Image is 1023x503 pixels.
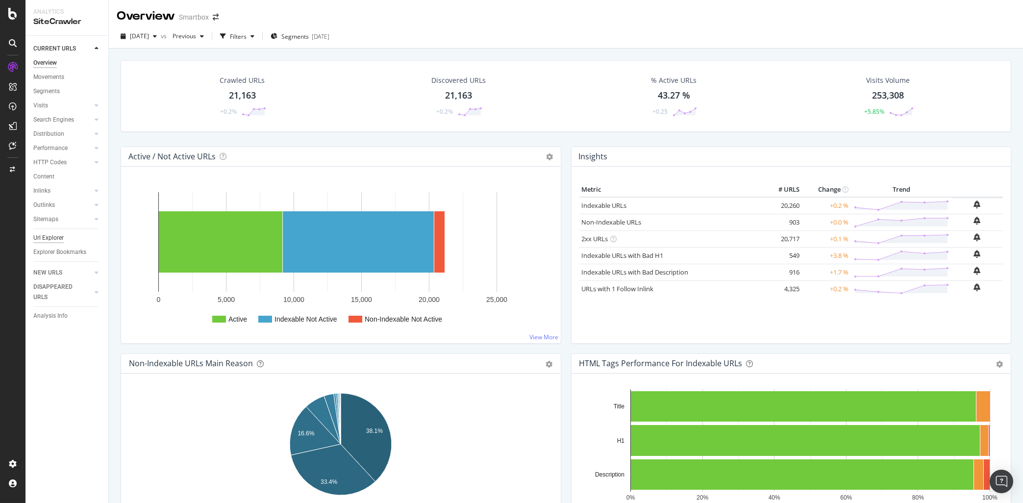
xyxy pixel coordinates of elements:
div: Open Intercom Messenger [990,470,1013,493]
td: +1.7 % [802,264,851,280]
text: 80% [912,494,923,501]
text: 25,000 [486,296,507,303]
div: bell-plus [974,267,981,275]
a: Segments [33,86,101,97]
a: Distribution [33,129,92,139]
div: [DATE] [312,32,329,41]
a: Outlinks [33,200,92,210]
a: Indexable URLs [582,201,627,210]
a: Indexable URLs with Bad H1 [582,251,664,260]
a: URLs with 1 Follow Inlink [582,284,654,293]
h4: Insights [579,150,608,163]
a: NEW URLS [33,268,92,278]
a: Non-Indexable URLs [582,218,642,226]
div: bell-plus [974,217,981,225]
div: NEW URLS [33,268,62,278]
svg: A chart. [579,389,1003,503]
div: Analytics [33,8,100,16]
div: Performance [33,143,68,153]
span: 2025 Sep. 15th [130,32,149,40]
th: Change [802,182,851,197]
a: DISAPPEARED URLS [33,282,92,302]
th: Metric [579,182,763,197]
div: +0.25 [652,107,668,116]
text: Active [228,315,247,323]
span: vs [161,32,169,40]
div: +0.2% [220,107,237,116]
i: Options [547,153,553,160]
td: 916 [763,264,802,280]
text: Description [595,471,624,478]
th: Trend [851,182,951,197]
div: Visits Volume [866,75,910,85]
a: Visits [33,101,92,111]
div: Sitemaps [33,214,58,225]
div: Url Explorer [33,233,64,243]
td: +0.2 % [802,197,851,214]
text: H1 [617,437,624,444]
div: Visits [33,101,48,111]
text: 40% [768,494,780,501]
div: bell-plus [974,201,981,208]
div: bell-plus [974,283,981,291]
div: Inlinks [33,186,50,196]
div: Overview [33,58,57,68]
div: +5.85% [864,107,884,116]
div: Overview [117,8,175,25]
div: 43.27 % [658,89,690,102]
div: gear [996,361,1003,368]
a: Explorer Bookmarks [33,247,101,257]
div: HTTP Codes [33,157,67,168]
text: 0 [157,296,161,303]
a: Sitemaps [33,214,92,225]
td: 4,325 [763,280,802,297]
text: 38.1% [366,428,383,434]
div: HTML Tags Performance for Indexable URLs [579,358,743,368]
th: # URLS [763,182,802,197]
text: 33.4% [321,478,337,485]
text: 20,000 [419,296,440,303]
div: Non-Indexable URLs Main Reason [129,358,253,368]
div: Search Engines [33,115,74,125]
div: Discovered URLs [431,75,486,85]
div: CURRENT URLS [33,44,76,54]
a: Content [33,172,101,182]
div: 253,308 [872,89,904,102]
div: Outlinks [33,200,55,210]
a: Inlinks [33,186,92,196]
a: 2xx URLs [582,234,608,243]
td: 903 [763,214,802,230]
a: Movements [33,72,101,82]
span: Previous [169,32,196,40]
svg: A chart. [129,389,552,503]
div: DISAPPEARED URLS [33,282,83,302]
span: Segments [281,32,309,41]
div: Explorer Bookmarks [33,247,86,257]
text: 60% [840,494,852,501]
text: 100% [982,494,998,501]
div: Analysis Info [33,311,68,321]
div: bell-plus [974,233,981,241]
text: 15,000 [351,296,372,303]
td: 20,717 [763,230,802,247]
text: Indexable Not Active [274,315,337,323]
button: Previous [169,28,208,44]
div: 21,163 [445,89,472,102]
button: Segments[DATE] [267,28,333,44]
div: 21,163 [229,89,256,102]
a: View More [530,333,559,341]
div: Smartbox [179,12,209,22]
div: % Active URLs [651,75,697,85]
a: Search Engines [33,115,92,125]
a: CURRENT URLS [33,44,92,54]
td: +0.2 % [802,280,851,297]
svg: A chart. [129,182,552,335]
text: Title [613,403,624,410]
td: +0.0 % [802,214,851,230]
text: 10,000 [283,296,304,303]
a: Indexable URLs with Bad Description [582,268,689,277]
div: gear [546,361,553,368]
a: Analysis Info [33,311,101,321]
